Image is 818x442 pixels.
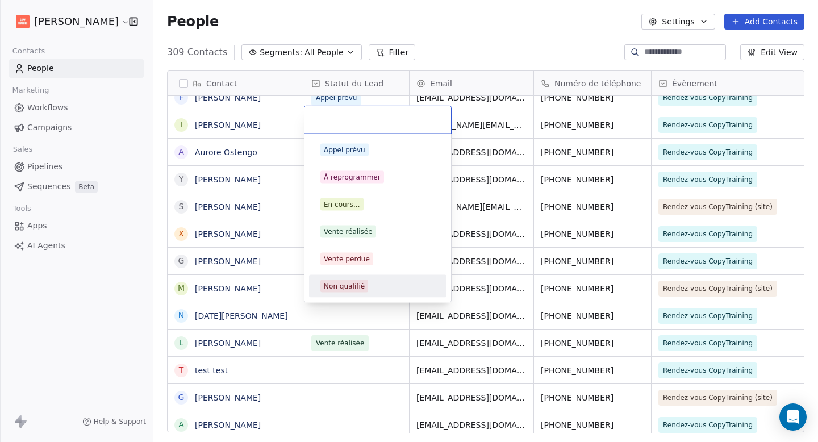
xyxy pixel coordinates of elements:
[309,139,446,298] div: Suggestions
[324,199,360,210] div: En cours...
[324,145,365,155] div: Appel prévu
[324,254,370,264] div: Vente perdue
[324,227,373,237] div: Vente réalisée
[324,281,365,291] div: Non qualifié
[324,172,381,182] div: À reprogrammer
